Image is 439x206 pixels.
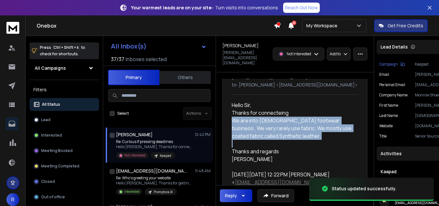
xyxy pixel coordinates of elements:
p: 11:48 AM [195,168,211,174]
button: All Campaigns [30,62,99,75]
p: Campaign [379,62,398,67]
p: Re: Who’s greeting your website [116,175,193,181]
p: Closed [41,179,55,184]
button: R [6,193,19,206]
p: title [379,134,387,139]
p: – Turn visits into conversations [131,4,278,11]
p: Hello [PERSON_NAME], Thanks for getting back [116,181,193,186]
p: Lead Details [381,44,408,50]
div: Thanks for connecteing [232,109,353,140]
p: Last Name [379,113,398,118]
button: Primary [108,70,159,85]
p: website [379,123,393,129]
p: [PERSON_NAME][EMAIL_ADDRESS][DOMAIN_NAME] [222,50,269,66]
p: Not Interested [124,153,146,158]
label: Select [117,111,129,116]
a: [EMAIL_ADDRESS][DOMAIN_NAME] [235,179,320,186]
div: Reply [225,193,237,199]
h3: Filters [30,85,99,94]
a: Reach Out Now [283,3,320,13]
div: Status updated successfully. [332,185,397,192]
p: Out of office [41,194,65,200]
p: Press to check for shortcuts. [40,44,85,57]
h3: Inboxes selected [126,55,167,63]
button: Out of office [30,191,99,203]
h1: [PERSON_NAME] [222,42,259,49]
p: Not Interested [287,51,311,57]
p: Meeting Booked [41,148,73,153]
div: Hello Sir, [232,101,353,163]
p: Promptora AI [154,190,173,194]
button: Reply [220,189,252,202]
button: Lead [30,113,99,126]
div: We are into [DEMOGRAPHIC_DATA] footwear business , We very rarely use fabric, We mostly use coate... [232,117,353,140]
p: Re: Curious if pressing deadlines [116,139,193,144]
button: Closed [30,175,99,188]
button: Get Free Credits [374,19,428,32]
p: Meeting Completed [41,164,79,169]
strong: Your warmest leads are on your site [131,4,211,11]
p: Hello [PERSON_NAME], Thanks for connecteing [116,144,193,149]
p: All Status [42,102,60,107]
button: All Status [30,98,99,111]
p: Lead [41,117,50,122]
button: Interested [30,129,99,142]
div: Thanks and regards [232,148,353,155]
p: Kaapad [160,153,171,158]
p: First Name [379,103,398,108]
button: Others [159,70,211,85]
p: My Workspace [306,22,340,29]
h1: [EMAIL_ADDRESS][DOMAIN_NAME] [116,168,187,174]
button: Forward [257,189,294,202]
p: Interested [41,133,62,138]
div: [DATE][DATE] 12:22 PM [PERSON_NAME] < > wrote: [232,171,353,186]
h1: Onebox [37,22,274,30]
p: to: [PERSON_NAME] <[EMAIL_ADDRESS][DOMAIN_NAME]> [232,82,358,88]
span: Ctrl + Shift + k [52,44,80,51]
button: All Inbox(s) [106,40,212,53]
p: Interested [124,189,139,194]
img: logo [6,22,19,34]
h1: All Campaigns [35,65,66,71]
span: 37 / 37 [111,55,124,63]
p: Reach Out Now [285,4,318,11]
span: 50 [292,21,296,25]
button: Meeting Completed [30,160,99,173]
div: [PERSON_NAME] [232,155,353,163]
button: Meeting Booked [30,144,99,157]
p: Get Free Credits [388,22,423,29]
p: Personal Email [379,82,405,87]
h1: All Inbox(s) [111,43,147,49]
p: Company Name [379,93,408,98]
button: Campaign [379,62,405,67]
p: Email [379,72,389,77]
p: Add to [330,51,341,57]
p: 12:42 PM [195,132,211,137]
h1: [PERSON_NAME] [116,131,153,138]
